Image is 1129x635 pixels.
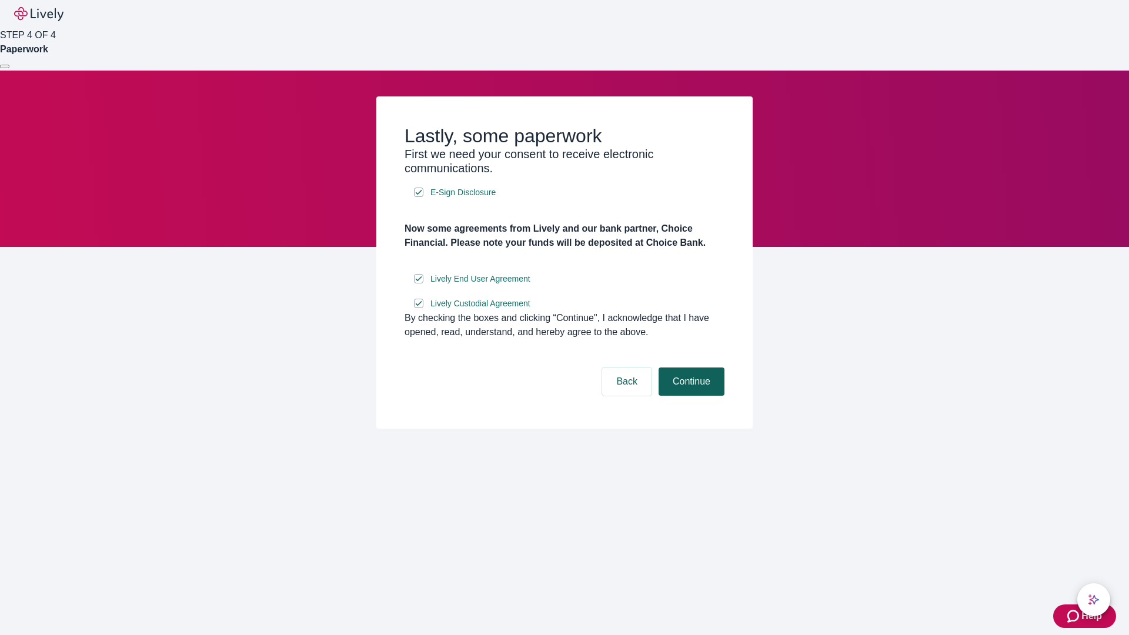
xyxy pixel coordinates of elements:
[602,367,652,396] button: Back
[1053,604,1116,628] button: Zendesk support iconHelp
[405,125,724,147] h2: Lastly, some paperwork
[430,186,496,199] span: E-Sign Disclosure
[430,273,530,285] span: Lively End User Agreement
[405,311,724,339] div: By checking the boxes and clicking “Continue", I acknowledge that I have opened, read, understand...
[1081,609,1102,623] span: Help
[405,222,724,250] h4: Now some agreements from Lively and our bank partner, Choice Financial. Please note your funds wi...
[1067,609,1081,623] svg: Zendesk support icon
[14,7,64,21] img: Lively
[428,296,533,311] a: e-sign disclosure document
[428,272,533,286] a: e-sign disclosure document
[659,367,724,396] button: Continue
[428,185,498,200] a: e-sign disclosure document
[405,147,724,175] h3: First we need your consent to receive electronic communications.
[1088,594,1100,606] svg: Lively AI Assistant
[1077,583,1110,616] button: chat
[430,298,530,310] span: Lively Custodial Agreement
